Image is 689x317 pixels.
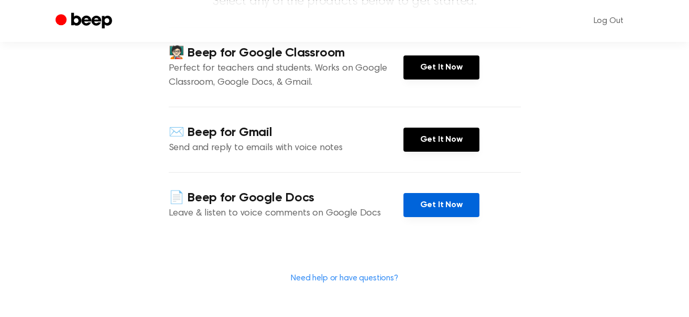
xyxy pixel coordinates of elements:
a: Get It Now [403,55,479,80]
h4: 📄 Beep for Google Docs [169,189,403,207]
a: Beep [56,11,115,31]
p: Perfect for teachers and students. Works on Google Classroom, Google Docs, & Gmail. [169,62,403,90]
p: Leave & listen to voice comments on Google Docs [169,207,403,221]
p: Send and reply to emails with voice notes [169,141,403,155]
h4: 🧑🏻‍🏫 Beep for Google Classroom [169,44,403,62]
a: Log Out [583,8,634,33]
h4: ✉️ Beep for Gmail [169,124,403,141]
a: Get It Now [403,193,479,217]
a: Need help or have questions? [291,274,398,282]
a: Get It Now [403,128,479,152]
